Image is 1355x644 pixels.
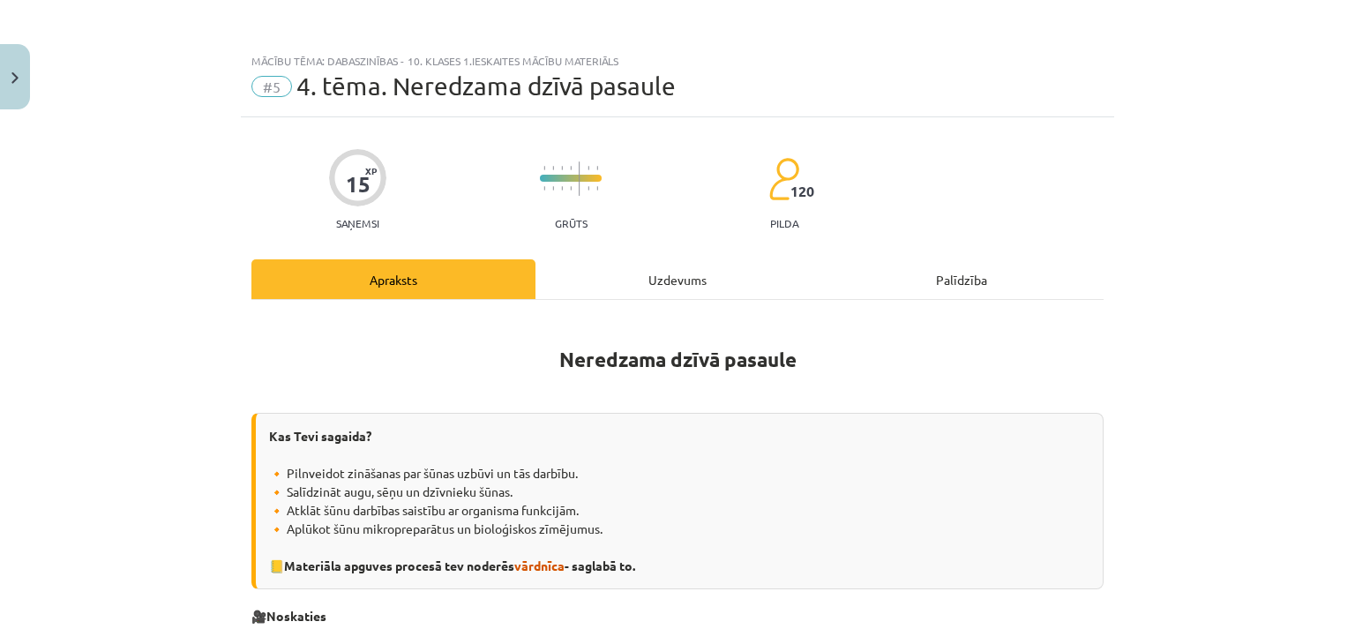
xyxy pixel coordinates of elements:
img: icon-short-line-57e1e144782c952c97e751825c79c345078a6d821885a25fce030b3d8c18986b.svg [543,166,545,170]
b: Noskaties [266,608,326,624]
img: icon-short-line-57e1e144782c952c97e751825c79c345078a6d821885a25fce030b3d8c18986b.svg [543,186,545,191]
img: icon-short-line-57e1e144782c952c97e751825c79c345078a6d821885a25fce030b3d8c18986b.svg [596,166,598,170]
p: 🎥 [251,607,1104,625]
p: Grūts [555,217,588,229]
p: Saņemsi [329,217,386,229]
img: students-c634bb4e5e11cddfef0936a35e636f08e4e9abd3cc4e673bd6f9a4125e45ecb1.svg [768,157,799,201]
span: XP [365,166,377,176]
a: vārdnīca [514,558,565,573]
strong: Materiāla apguves procesā tev noderēs - saglabā to. [284,558,635,573]
div: 15 [346,172,371,197]
span: 4. tēma. Neredzama dzīvā pasaule [296,71,676,101]
p: pilda [770,217,798,229]
div: Apraksts [251,259,535,299]
img: icon-short-line-57e1e144782c952c97e751825c79c345078a6d821885a25fce030b3d8c18986b.svg [561,166,563,170]
img: icon-short-line-57e1e144782c952c97e751825c79c345078a6d821885a25fce030b3d8c18986b.svg [570,186,572,191]
img: icon-short-line-57e1e144782c952c97e751825c79c345078a6d821885a25fce030b3d8c18986b.svg [596,186,598,191]
img: icon-short-line-57e1e144782c952c97e751825c79c345078a6d821885a25fce030b3d8c18986b.svg [588,166,589,170]
img: icon-short-line-57e1e144782c952c97e751825c79c345078a6d821885a25fce030b3d8c18986b.svg [570,166,572,170]
img: icon-short-line-57e1e144782c952c97e751825c79c345078a6d821885a25fce030b3d8c18986b.svg [552,166,554,170]
img: icon-short-line-57e1e144782c952c97e751825c79c345078a6d821885a25fce030b3d8c18986b.svg [588,186,589,191]
img: icon-close-lesson-0947bae3869378f0d4975bcd49f059093ad1ed9edebbc8119c70593378902aed.svg [11,72,19,84]
strong: Kas Tevi sagaida? [269,428,371,444]
div: Palīdzība [820,259,1104,299]
div: Mācību tēma: Dabaszinības - 10. klases 1.ieskaites mācību materiāls [251,55,1104,67]
div: 🔸 Pilnveidot zināšanas par šūnas uzbūvi un tās darbību. 🔸 Salīdzināt augu, sēņu un dzīvnieku šūna... [251,413,1104,589]
span: 120 [790,183,814,199]
img: icon-short-line-57e1e144782c952c97e751825c79c345078a6d821885a25fce030b3d8c18986b.svg [552,186,554,191]
div: Uzdevums [535,259,820,299]
img: icon-short-line-57e1e144782c952c97e751825c79c345078a6d821885a25fce030b3d8c18986b.svg [561,186,563,191]
strong: Neredzama dzīvā pasaule [559,347,797,372]
img: icon-long-line-d9ea69661e0d244f92f715978eff75569469978d946b2353a9bb055b3ed8787d.svg [579,161,580,196]
span: #5 [251,76,292,97]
